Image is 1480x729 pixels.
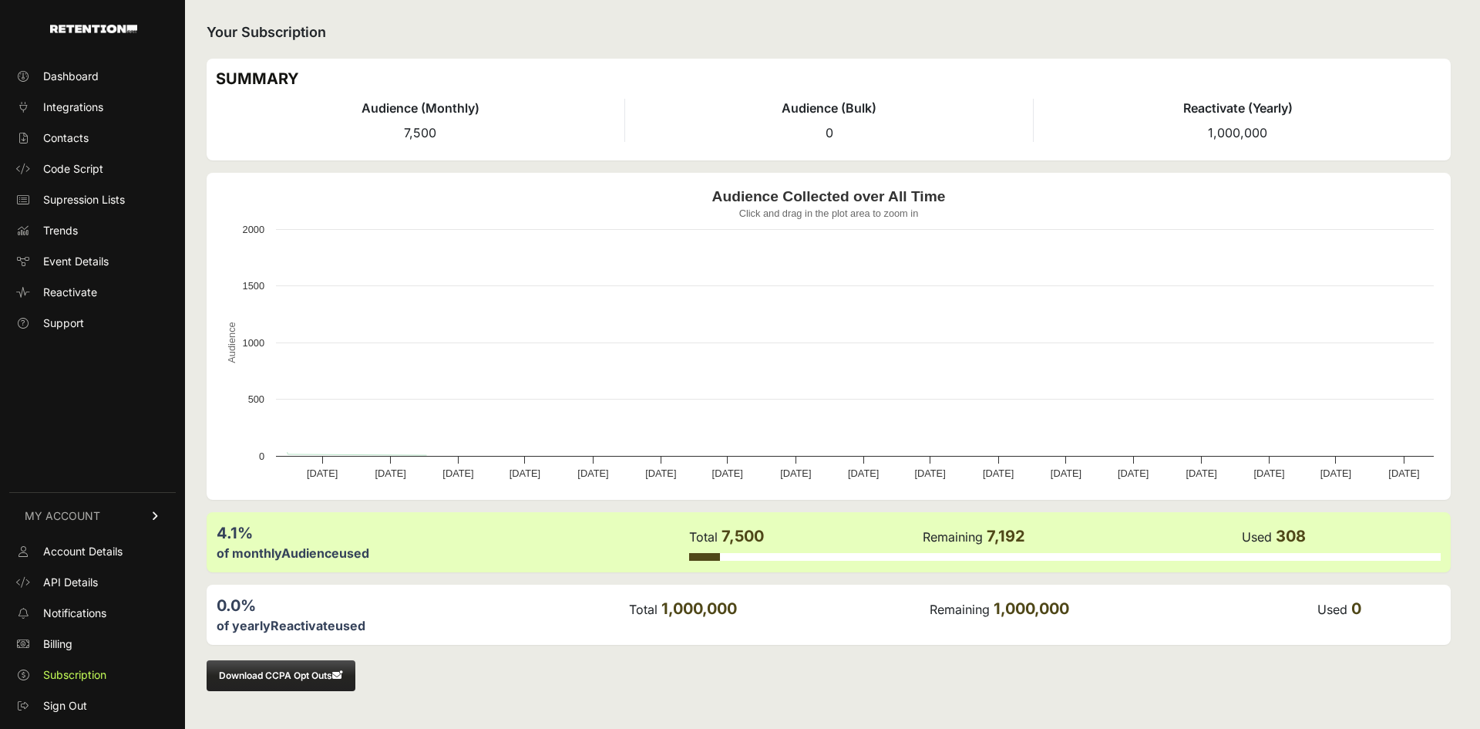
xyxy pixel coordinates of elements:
[43,698,87,714] span: Sign Out
[9,64,176,89] a: Dashboard
[1276,527,1306,545] span: 308
[9,157,176,181] a: Code Script
[43,130,89,146] span: Contacts
[629,602,658,617] label: Total
[404,125,436,140] span: 7,500
[442,467,473,479] text: [DATE]
[9,311,176,336] a: Support
[661,599,737,618] span: 1,000,000
[43,223,78,238] span: Trends
[577,467,608,479] text: [DATE]
[721,527,764,545] span: 7,500
[1034,99,1441,117] h4: Reactivate (Yearly)
[739,208,919,219] text: Click and drag in the plot area to zoom in
[712,467,743,479] text: [DATE]
[1051,467,1081,479] text: [DATE]
[243,280,264,292] text: 1500
[625,99,1033,117] h4: Audience (Bulk)
[207,22,1451,43] h2: Your Subscription
[43,544,123,559] span: Account Details
[216,99,624,117] h4: Audience (Monthly)
[930,602,990,617] label: Remaining
[307,467,338,479] text: [DATE]
[43,575,98,590] span: API Details
[243,337,264,349] text: 1000
[848,467,879,479] text: [DATE]
[1253,467,1284,479] text: [DATE]
[25,508,100,524] span: MY ACCOUNT
[43,161,103,177] span: Code Script
[217,522,688,544] div: 4.1%
[9,249,176,274] a: Event Details
[207,660,355,691] button: Download CCPA Opt Outs
[226,322,237,363] text: Audience
[43,636,72,652] span: Billing
[43,606,106,621] span: Notifications
[43,316,84,331] span: Support
[43,667,106,683] span: Subscription
[43,254,109,269] span: Event Details
[217,544,688,562] div: of monthly used
[271,618,335,633] label: Reactivate
[1118,467,1149,479] text: [DATE]
[243,224,264,235] text: 2000
[9,663,176,687] a: Subscription
[1320,467,1351,479] text: [DATE]
[50,25,137,33] img: Retention.com
[645,467,676,479] text: [DATE]
[987,527,1025,545] span: 7,192
[826,125,833,140] span: 0
[248,393,264,405] text: 500
[217,616,627,635] div: of yearly used
[216,68,1441,89] h3: SUMMARY
[9,280,176,305] a: Reactivate
[1351,599,1361,618] span: 0
[216,182,1441,491] svg: Audience Collected over All Time
[375,467,406,479] text: [DATE]
[43,285,97,300] span: Reactivate
[9,187,176,212] a: Supression Lists
[1242,529,1272,545] label: Used
[780,467,811,479] text: [DATE]
[9,95,176,120] a: Integrations
[9,492,176,539] a: MY ACCOUNT
[259,451,264,462] text: 0
[217,595,627,616] div: 0.0%
[9,632,176,656] a: Billing
[9,694,176,718] a: Sign Out
[914,467,945,479] text: [DATE]
[510,467,540,479] text: [DATE]
[9,126,176,150] a: Contacts
[43,192,125,208] span: Supression Lists
[712,188,946,204] text: Audience Collected over All Time
[1208,125,1267,140] span: 1,000,000
[983,467,1014,479] text: [DATE]
[9,570,176,595] a: API Details
[43,100,103,115] span: Integrations
[281,545,339,561] label: Audience
[1388,467,1419,479] text: [DATE]
[9,218,176,243] a: Trends
[923,529,983,545] label: Remaining
[9,539,176,564] a: Account Details
[9,601,176,626] a: Notifications
[689,529,718,545] label: Total
[994,599,1069,618] span: 1,000,000
[1186,467,1217,479] text: [DATE]
[43,69,99,84] span: Dashboard
[1317,602,1347,617] label: Used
